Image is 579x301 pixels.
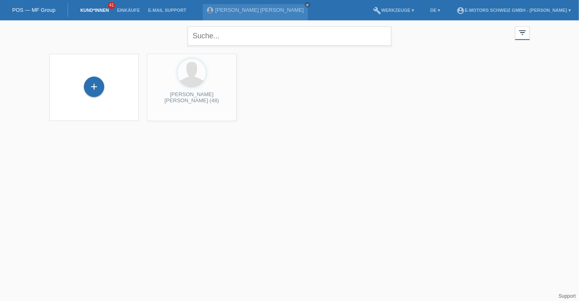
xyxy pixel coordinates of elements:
[188,26,391,46] input: Suche...
[426,8,444,13] a: DE ▾
[113,8,144,13] a: Einkäufe
[559,293,576,299] a: Support
[518,28,527,37] i: filter_list
[12,7,55,13] a: POS — MF Group
[373,7,381,15] i: build
[108,2,115,9] span: 41
[456,7,465,15] i: account_circle
[154,91,230,104] div: [PERSON_NAME] [PERSON_NAME] (48)
[76,8,113,13] a: Kund*innen
[369,8,418,13] a: buildWerkzeuge ▾
[452,8,575,13] a: account_circleE-Motors Schweiz GmbH - [PERSON_NAME] ▾
[305,2,310,8] a: close
[305,3,309,7] i: close
[215,7,304,13] a: [PERSON_NAME] [PERSON_NAME]
[144,8,191,13] a: E-Mail Support
[84,80,104,94] div: Kund*in hinzufügen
